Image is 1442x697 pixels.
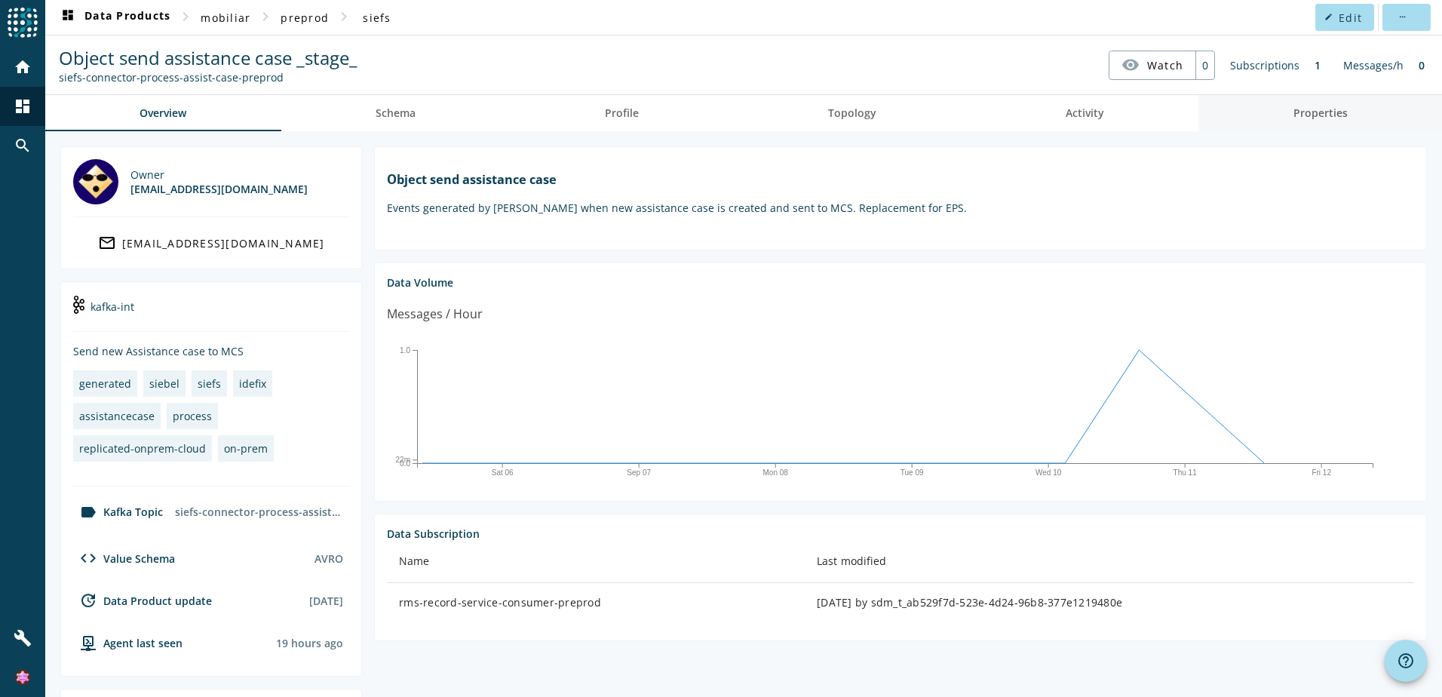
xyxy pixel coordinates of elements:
[73,591,212,609] div: Data Product update
[79,591,97,609] mat-icon: update
[1324,13,1333,21] mat-icon: edit
[335,8,353,26] mat-icon: chevron_right
[396,456,410,464] text: 22m
[400,345,410,354] text: 1.0
[73,296,84,314] img: kafka-int
[363,11,391,25] span: siefs
[276,636,343,650] div: Agents typically reports every 15min to 1h
[1035,468,1062,477] text: Wed 10
[79,441,206,456] div: replicated-onprem-cloud
[387,541,805,583] th: Name
[195,4,256,31] button: mobiliar
[224,441,268,456] div: on-prem
[14,58,32,76] mat-icon: home
[387,305,483,324] div: Messages / Hour
[122,236,325,250] div: [EMAIL_ADDRESS][DOMAIN_NAME]
[130,167,308,182] div: Owner
[1339,11,1362,25] span: Edit
[900,468,924,477] text: Tue 09
[387,201,1414,215] p: Events generated by [PERSON_NAME] when new assistance case is created and sent to MCS. Replacemen...
[387,527,1414,541] div: Data Subscription
[1398,13,1406,21] mat-icon: more_horiz
[1174,468,1198,477] text: Thu 11
[399,595,793,610] div: rms-record-service-consumer-preprod
[14,629,32,647] mat-icon: build
[140,108,186,118] span: Overview
[314,551,343,566] div: AVRO
[805,541,1414,583] th: Last modified
[1336,51,1411,80] div: Messages/h
[309,594,343,608] div: [DATE]
[1147,52,1183,78] span: Watch
[1223,51,1307,80] div: Subscriptions
[73,549,175,567] div: Value Schema
[79,549,97,567] mat-icon: code
[353,4,401,31] button: siefs
[492,468,514,477] text: Sat 06
[79,409,155,423] div: assistancecase
[79,503,97,521] mat-icon: label
[376,108,416,118] span: Schema
[73,503,163,521] div: Kafka Topic
[149,376,179,391] div: siebel
[387,171,1414,188] h1: Object send assistance case
[59,8,170,26] span: Data Products
[1293,108,1348,118] span: Properties
[605,108,639,118] span: Profile
[281,11,329,25] span: preprod
[275,4,335,31] button: preprod
[176,8,195,26] mat-icon: chevron_right
[805,583,1414,622] td: [DATE] by sdm_t_ab529f7d-523e-4d24-96b8-377e1219480e
[627,468,651,477] text: Sep 07
[79,376,131,391] div: generated
[1195,51,1214,79] div: 0
[239,376,266,391] div: idefix
[1312,468,1331,477] text: Fri 12
[1315,4,1374,31] button: Edit
[828,108,876,118] span: Topology
[198,376,221,391] div: siefs
[400,459,410,467] text: 0.0
[173,409,212,423] div: process
[130,182,308,196] div: [EMAIL_ADDRESS][DOMAIN_NAME]
[201,11,250,25] span: mobiliar
[15,670,30,685] img: 4e32eef03a832d2ee18a6d06e9a67099
[8,8,38,38] img: spoud-logo.svg
[53,4,176,31] button: Data Products
[1121,56,1140,74] mat-icon: visibility
[762,468,788,477] text: Mon 08
[256,8,275,26] mat-icon: chevron_right
[59,8,77,26] mat-icon: dashboard
[59,70,357,84] div: Kafka Topic: siefs-connector-process-assist-case-preprod
[14,97,32,115] mat-icon: dashboard
[73,159,118,204] img: DL_301529@mobi.ch
[169,499,349,525] div: siefs-connector-process-assist-case-preprod
[73,634,183,652] div: agent-env-preprod
[1307,51,1328,80] div: 1
[98,234,116,252] mat-icon: mail_outline
[73,294,349,332] div: kafka-int
[1066,108,1104,118] span: Activity
[73,344,349,358] div: Send new Assistance case to MCS
[387,275,1414,290] div: Data Volume
[1397,652,1415,670] mat-icon: help_outline
[14,137,32,155] mat-icon: search
[59,45,357,70] span: Object send assistance case _stage_
[73,229,349,256] a: [EMAIL_ADDRESS][DOMAIN_NAME]
[1109,51,1195,78] button: Watch
[1411,51,1432,80] div: 0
